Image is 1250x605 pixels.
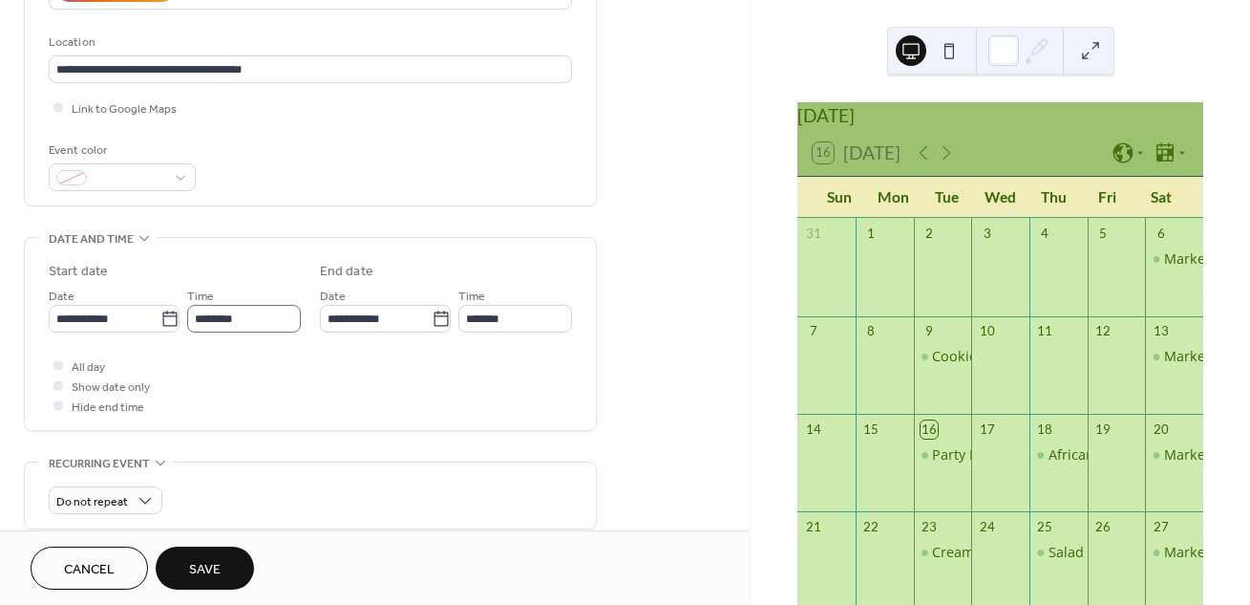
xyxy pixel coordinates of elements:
div: Market [1164,249,1210,269]
div: Cookie Decorating Class [914,347,972,366]
span: Do not repeat [56,491,128,513]
div: Market [1164,543,1210,562]
div: [DATE] [797,102,1203,130]
div: Location [49,32,568,53]
div: 31 [805,225,822,242]
div: Market [1164,445,1210,465]
div: Wed [974,177,1028,218]
div: 16 [921,421,938,438]
div: 1 [862,225,879,242]
div: 27 [1153,519,1170,536]
div: 12 [1094,323,1112,340]
div: Thu [1028,177,1081,218]
div: 10 [979,323,996,340]
div: End date [320,262,373,282]
div: Tue [921,177,974,218]
div: Sun [813,177,866,218]
div: African Cuisine Class [1049,445,1183,465]
div: Sat [1134,177,1188,218]
div: 9 [921,323,938,340]
span: Save [189,560,221,580]
div: Party Prep: Hors D'oeuvres & Drinks [914,445,972,465]
span: Date [49,287,74,307]
span: Link to Google Maps [72,99,177,119]
div: Cookie Decorating Class [932,347,1089,366]
span: Show date only [72,378,150,398]
div: 18 [1036,421,1053,438]
div: 17 [979,421,996,438]
button: Save [156,547,254,590]
span: Cancel [64,560,115,580]
div: 15 [862,421,879,438]
div: 7 [805,323,822,340]
div: Market [1145,543,1203,562]
div: Start date [49,262,108,282]
div: 22 [862,519,879,536]
div: Market [1164,347,1210,366]
div: 21 [805,519,822,536]
div: 11 [1036,323,1053,340]
div: Fri [1081,177,1134,218]
div: Market [1145,249,1203,269]
div: 24 [979,519,996,536]
div: 20 [1153,421,1170,438]
span: Date [320,287,346,307]
div: African Cuisine Class [1029,445,1088,465]
div: 19 [1094,421,1112,438]
div: Market [1145,347,1203,366]
div: 26 [1094,519,1112,536]
div: 23 [921,519,938,536]
div: Party Prep: Hors D'oeuvres & Drinks [932,445,1166,465]
div: Cream Based Dessert Class [932,543,1107,562]
div: Salad Dressing [1049,543,1144,562]
div: Salad Dressing [1029,543,1088,562]
span: All day [72,357,105,378]
div: Cream Based Dessert Class [914,543,972,562]
div: 8 [862,323,879,340]
div: 6 [1153,225,1170,242]
div: 4 [1036,225,1053,242]
span: Time [187,287,214,307]
div: 13 [1153,323,1170,340]
span: Recurring event [49,454,150,474]
span: Hide end time [72,398,144,418]
div: 3 [979,225,996,242]
div: Mon [866,177,920,218]
div: Event color [49,140,192,161]
span: Time [458,287,485,307]
div: 14 [805,421,822,438]
div: 25 [1036,519,1053,536]
div: Market [1145,445,1203,465]
div: 5 [1094,225,1112,242]
div: 2 [921,225,938,242]
span: Date and time [49,229,134,249]
button: Cancel [31,547,148,590]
